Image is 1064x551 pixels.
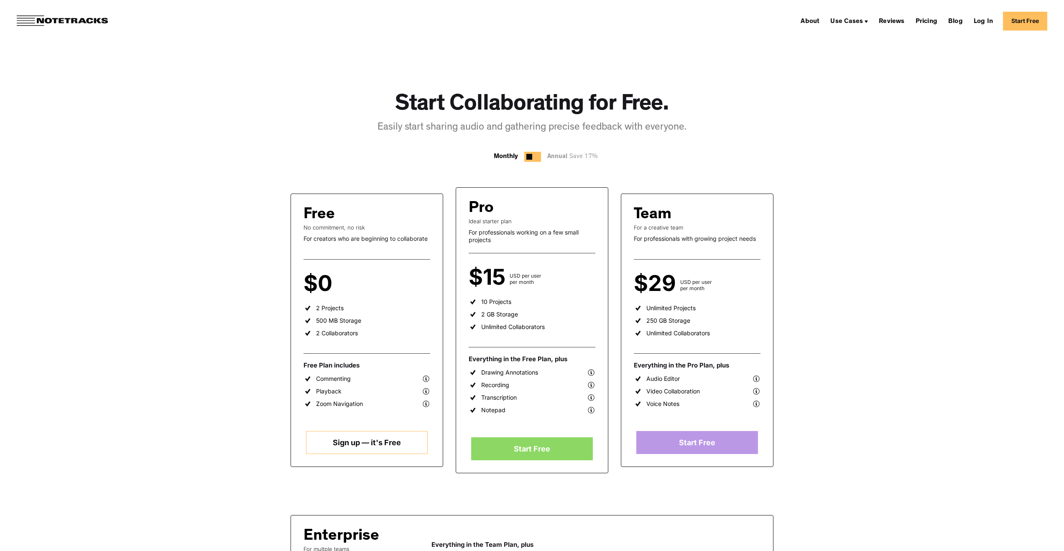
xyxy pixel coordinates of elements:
div: Use Cases [830,18,863,25]
div: Everything in the Pro Plan, plus [634,361,760,370]
div: $15 [469,270,510,285]
div: Team [634,207,671,224]
a: Log In [970,14,996,28]
div: Voice Notes [646,400,679,408]
div: Unlimited Collaborators [481,323,545,331]
div: Drawing Annotations [481,369,538,376]
div: per user per month [337,279,361,291]
div: For professionals working on a few small projects [469,229,595,243]
a: Sign up — it's Free [306,431,427,454]
a: About [797,14,823,28]
div: Recording [481,381,509,389]
div: 500 MB Storage [316,317,361,324]
h1: Start Collaborating for Free. [395,92,669,119]
div: Easily start sharing audio and gathering precise feedback with everyone. [378,121,686,135]
a: Start Free [636,431,758,454]
div: Monthly [494,152,518,162]
div: Transcription [481,394,517,401]
div: 2 GB Storage [481,311,518,318]
div: 10 Projects [481,298,511,306]
a: Start Free [1003,12,1047,31]
div: Unlimited Collaborators [646,329,710,337]
div: 250 GB Storage [646,317,690,324]
a: Start Free [471,437,592,460]
div: Everything in the Team Plan, plus [431,541,760,549]
div: Playback [316,388,342,395]
div: 2 Collaborators [316,329,358,337]
div: Zoom Navigation [316,400,363,408]
span: Save 17% [567,154,598,160]
div: 2 Projects [316,304,344,312]
div: For a creative team [634,224,760,231]
div: For creators who are beginning to collaborate [304,235,430,242]
div: No commitment, no risk [304,224,430,231]
div: Video Collaboration [646,388,700,395]
div: Free Plan includes [304,361,430,370]
div: Free [304,207,335,224]
div: Unlimited Projects [646,304,696,312]
a: Pricing [912,14,941,28]
div: $0 [304,276,337,291]
div: Enterprise [304,528,411,546]
div: USD per user per month [510,273,541,285]
a: Reviews [875,14,908,28]
div: For professionals with growing project needs [634,235,760,242]
div: USD per user per month [680,279,712,291]
div: Ideal starter plan [469,218,595,224]
div: $29 [634,276,680,291]
div: Pro [469,200,494,218]
div: Everything in the Free Plan, plus [469,355,595,363]
div: Annual [547,152,602,162]
div: Commenting [316,375,351,383]
a: Blog [945,14,966,28]
div: Notepad [481,406,505,414]
div: Audio Editor [646,375,680,383]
